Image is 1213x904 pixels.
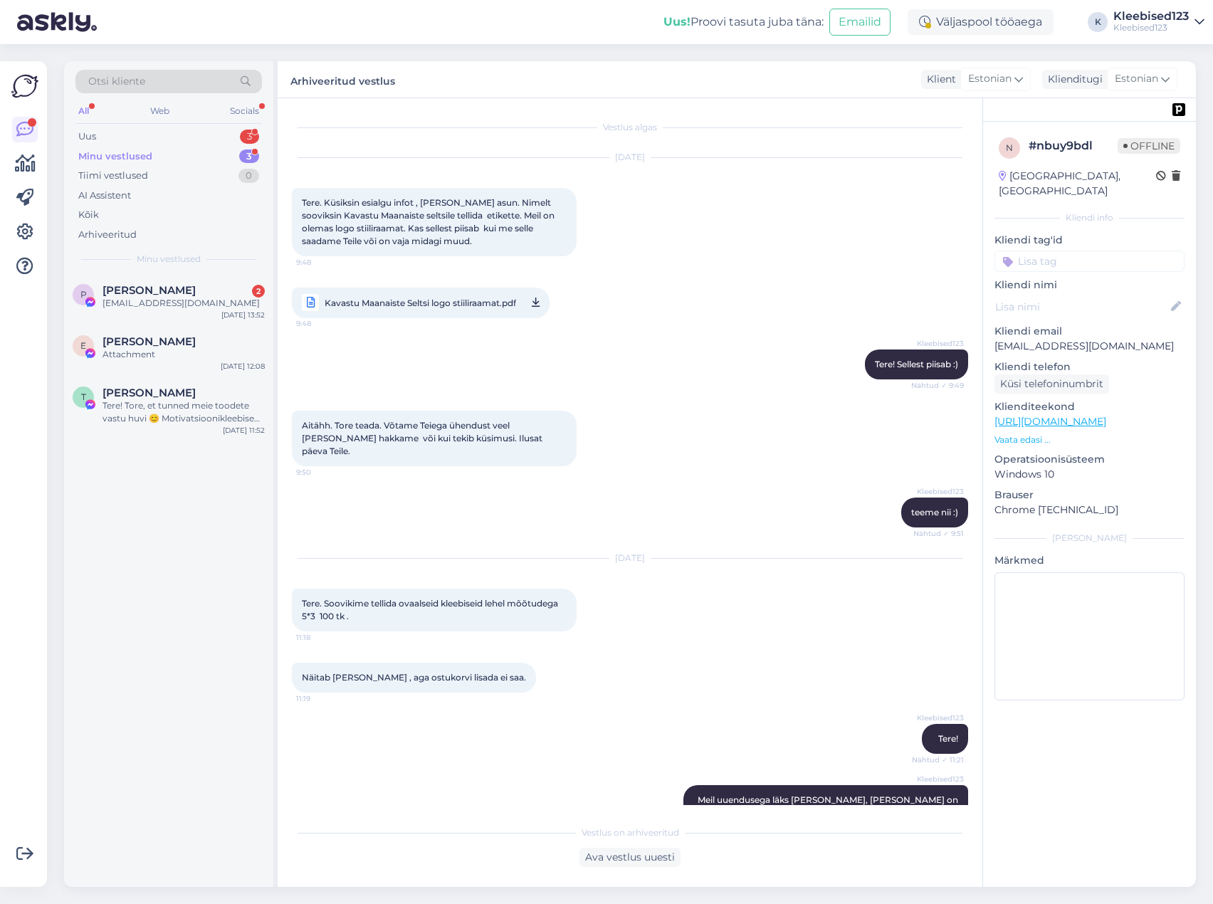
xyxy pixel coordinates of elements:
[875,359,958,369] span: Tere! Sellest piisab :)
[910,755,964,765] span: Nähtud ✓ 11:21
[302,672,526,683] span: Näitab [PERSON_NAME] , aga ostukorvi lisada ei saa.
[103,297,265,310] div: [EMAIL_ADDRESS][DOMAIN_NAME]
[1118,138,1180,154] span: Offline
[296,693,350,704] span: 11:19
[698,794,960,818] span: Meil uuendusega läks [PERSON_NAME], [PERSON_NAME] on oranz, [PERSON_NAME] küljel
[78,149,152,164] div: Minu vestlused
[292,552,968,564] div: [DATE]
[292,151,968,164] div: [DATE]
[994,415,1106,428] a: [URL][DOMAIN_NAME]
[910,713,964,723] span: Kleebised123
[103,399,265,425] div: Tere! Tore, et tunned meie toodete vastu huvi 😊 Motivatsioonikleebised on mõõdis kuni 2.5cm, paku...
[908,9,1054,35] div: Väljaspool tööaega
[663,15,690,28] b: Uus!
[994,399,1185,414] p: Klienditeekond
[1088,12,1108,32] div: K
[78,228,137,242] div: Arhiveeritud
[994,503,1185,517] p: Chrome [TECHNICAL_ID]
[994,433,1185,446] p: Vaata edasi ...
[238,169,259,183] div: 0
[147,102,172,120] div: Web
[11,73,38,100] img: Askly Logo
[994,553,1185,568] p: Märkmed
[78,130,96,144] div: Uus
[103,348,265,361] div: Attachment
[302,197,557,246] span: Tere. Küsiksin esialgu infot , [PERSON_NAME] asun. Nimelt sooviksin Kavastu Maanaiste seltsile te...
[296,315,350,332] span: 9:48
[994,211,1185,224] div: Kliendi info
[1113,11,1204,33] a: Kleebised123Kleebised123
[302,420,545,456] span: Aitähh. Tore teada. Võtame Teiega ühendust veel [PERSON_NAME] hakkame või kui tekib küsimusi. Ilu...
[938,733,958,744] span: Tere!
[227,102,262,120] div: Socials
[240,130,259,144] div: 3
[296,257,350,268] span: 9:48
[137,253,201,266] span: Minu vestlused
[663,14,824,31] div: Proovi tasuta juba täna:
[579,848,681,867] div: Ava vestlus uuesti
[994,374,1109,394] div: Küsi telefoninumbrit
[910,338,964,349] span: Kleebised123
[292,288,550,318] a: Kavastu Maanaiste Seltsi logo stiiliraamat.pdf9:48
[81,391,86,402] span: T
[994,251,1185,272] input: Lisa tag
[88,74,145,89] span: Otsi kliente
[995,299,1168,315] input: Lisa nimi
[239,149,259,164] div: 3
[911,507,958,517] span: teeme nii :)
[994,233,1185,248] p: Kliendi tag'id
[994,339,1185,354] p: [EMAIL_ADDRESS][DOMAIN_NAME]
[910,528,964,539] span: Nähtud ✓ 9:51
[78,208,99,222] div: Kõik
[292,121,968,134] div: Vestlus algas
[994,532,1185,545] div: [PERSON_NAME]
[829,9,891,36] button: Emailid
[290,70,395,89] label: Arhiveeritud vestlus
[103,335,196,348] span: Eneli Ööpik
[80,289,87,300] span: P
[103,284,196,297] span: Piret Tänav
[1006,142,1013,153] span: n
[1115,71,1158,87] span: Estonian
[1113,11,1189,22] div: Kleebised123
[78,169,148,183] div: Tiimi vestlused
[994,359,1185,374] p: Kliendi telefon
[910,486,964,497] span: Kleebised123
[325,294,516,312] span: Kavastu Maanaiste Seltsi logo stiiliraamat.pdf
[910,380,964,391] span: Nähtud ✓ 9:49
[221,361,265,372] div: [DATE] 12:08
[994,452,1185,467] p: Operatsioonisüsteem
[221,310,265,320] div: [DATE] 13:52
[994,278,1185,293] p: Kliendi nimi
[1029,137,1118,154] div: # nbuy9bdl
[75,102,92,120] div: All
[1113,22,1189,33] div: Kleebised123
[999,169,1156,199] div: [GEOGRAPHIC_DATA], [GEOGRAPHIC_DATA]
[223,425,265,436] div: [DATE] 11:52
[1042,72,1103,87] div: Klienditugi
[994,488,1185,503] p: Brauser
[994,324,1185,339] p: Kliendi email
[296,467,350,478] span: 9:50
[302,598,560,621] span: Tere. Soovikime tellida ovaalseid kleebiseid lehel mõõtudega 5*3 100 tk .
[103,387,196,399] span: Tiina Orgel-Lepik
[1172,103,1185,116] img: pd
[80,340,86,351] span: E
[78,189,131,203] div: AI Assistent
[968,71,1012,87] span: Estonian
[921,72,956,87] div: Klient
[296,632,350,643] span: 11:18
[910,774,964,784] span: Kleebised123
[252,285,265,298] div: 2
[994,467,1185,482] p: Windows 10
[582,826,679,839] span: Vestlus on arhiveeritud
